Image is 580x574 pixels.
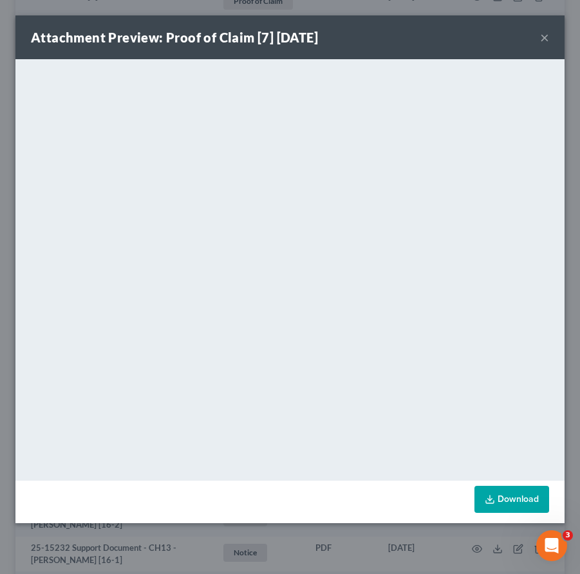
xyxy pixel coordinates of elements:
[474,486,549,513] a: Download
[540,30,549,45] button: ×
[31,30,318,45] strong: Attachment Preview: Proof of Claim [7] [DATE]
[15,59,565,477] iframe: <object ng-attr-data='[URL][DOMAIN_NAME]' type='application/pdf' width='100%' height='650px'></ob...
[563,530,573,541] span: 3
[536,530,567,561] iframe: Intercom live chat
